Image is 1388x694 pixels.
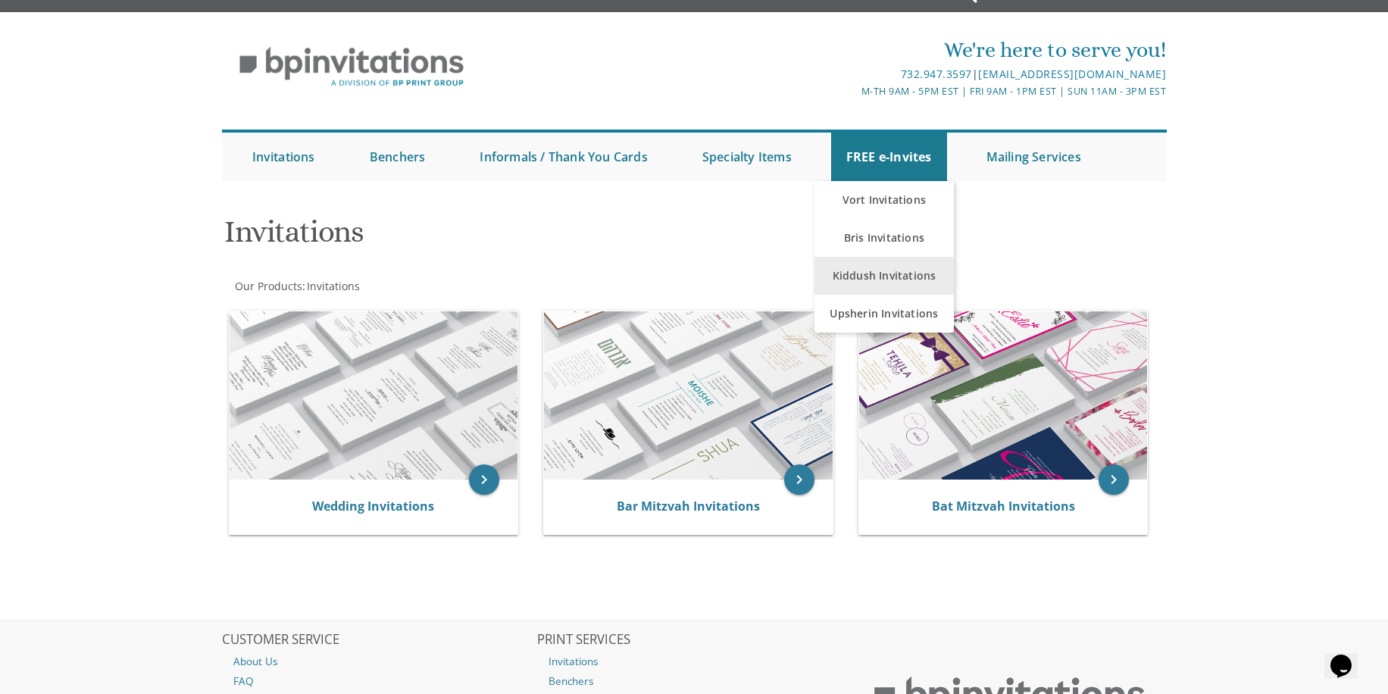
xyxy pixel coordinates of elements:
[537,652,851,671] a: Invitations
[537,671,851,691] a: Benchers
[307,279,360,293] span: Invitations
[537,65,1166,83] div: |
[464,133,662,181] a: Informals / Thank You Cards
[544,311,833,480] img: Bar Mitzvah Invitations
[222,36,482,98] img: BP Invitation Loft
[859,311,1148,480] img: Bat Mitzvah Invitations
[978,67,1166,81] a: [EMAIL_ADDRESS][DOMAIN_NAME]
[814,295,955,333] a: Upsherin Invitations
[355,133,441,181] a: Benchers
[312,498,434,514] a: Wedding Invitations
[222,633,536,648] h2: CUSTOMER SERVICE
[537,633,851,648] h2: PRINT SERVICES
[222,279,695,294] div: :
[971,133,1096,181] a: Mailing Services
[617,498,760,514] a: Bar Mitzvah Invitations
[230,311,518,480] img: Wedding Invitations
[222,671,536,691] a: FAQ
[537,83,1166,99] div: M-Th 9am - 5pm EST | Fri 9am - 1pm EST | Sun 11am - 3pm EST
[784,464,814,495] a: keyboard_arrow_right
[814,219,955,257] a: Bris Invitations
[814,181,955,219] a: Vort Invitations
[687,133,807,181] a: Specialty Items
[1099,464,1129,495] a: keyboard_arrow_right
[537,35,1166,65] div: We're here to serve you!
[901,67,972,81] a: 732.947.3597
[1324,633,1373,679] iframe: chat widget
[831,133,947,181] a: FREE e-Invites
[469,464,499,495] a: keyboard_arrow_right
[814,257,955,295] a: Kiddush Invitations
[233,279,302,293] a: Our Products
[224,215,842,260] h1: Invitations
[237,133,330,181] a: Invitations
[305,279,360,293] a: Invitations
[932,498,1075,514] a: Bat Mitzvah Invitations
[222,652,536,671] a: About Us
